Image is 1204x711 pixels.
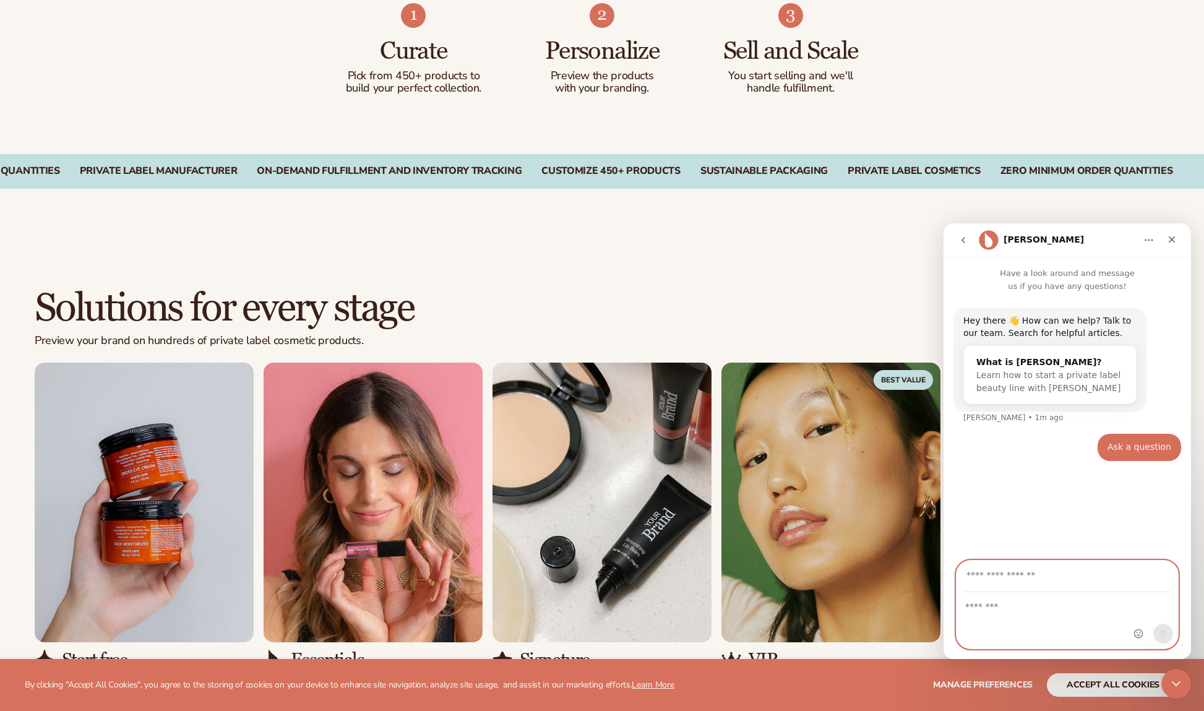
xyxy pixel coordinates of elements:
[632,679,674,691] a: Learn More
[35,650,54,670] img: Shopify Image 8
[1161,669,1191,699] iframe: Intercom live chat
[35,363,254,642] img: Shopify Image 7
[721,82,860,95] p: handle fulfillment.
[721,363,940,701] div: 4 / 5
[1047,673,1179,697] button: accept all cookies
[344,70,483,95] p: Pick from 450+ products to build your perfect collection.
[533,38,672,65] h3: Personalize
[35,334,414,348] p: Preview your brand on hundreds of private label cosmetic products.
[533,70,672,82] p: Preview the products
[62,650,127,670] h3: Start free
[848,165,981,177] div: PRIVATE LABEL COSMETICS
[541,165,681,177] div: CUSTOMIZE 450+ PRODUCTS
[749,650,776,670] h3: VIP
[590,3,614,28] img: Shopify Image 5
[35,288,414,329] h2: Solutions for every stage
[700,165,828,177] div: SUSTAINABLE PACKAGING
[492,363,712,701] div: 3 / 5
[874,370,933,390] span: Best Value
[264,363,483,701] div: 2 / 5
[492,363,712,642] img: Shopify Image 11
[257,165,522,177] div: On-Demand Fulfillment and Inventory Tracking
[35,363,254,701] div: 1 / 5
[492,650,512,670] img: Shopify Image 12
[25,680,674,691] p: By clicking "Accept All Cookies", you agree to the storing of cookies on your device to enhance s...
[80,165,238,177] div: PRIVATE LABEL MANUFACTURER
[1000,165,1173,177] div: ZERO MINIMUM ORDER QUANTITIES
[721,38,860,65] h3: Sell and Scale
[933,673,1033,697] button: Manage preferences
[264,363,483,642] img: Shopify Image 9
[778,3,803,28] img: Shopify Image 6
[344,38,483,65] h3: Curate
[721,70,860,82] p: You start selling and we'll
[721,363,940,642] img: Shopify Image 13
[933,679,1033,691] span: Manage preferences
[944,223,1191,659] iframe: Intercom live chat
[721,650,741,670] img: Shopify Image 14
[520,650,590,670] h3: Signature
[291,650,364,670] h3: Essentials
[264,650,283,670] img: Shopify Image 10
[401,3,426,28] img: Shopify Image 4
[533,82,672,95] p: with your branding.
